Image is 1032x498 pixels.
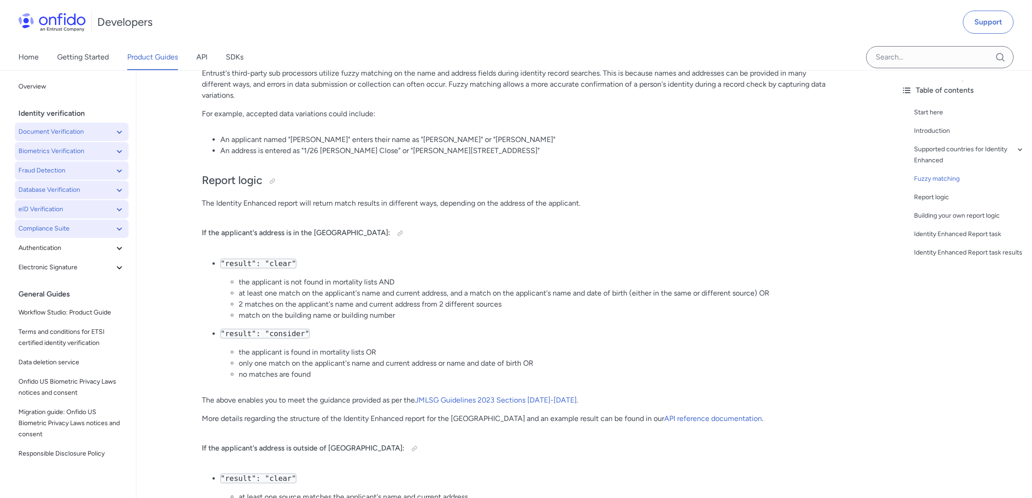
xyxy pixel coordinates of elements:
[15,200,129,219] button: eID Verification
[18,326,125,349] span: Terms and conditions for ETSI certified identity verification
[664,414,762,423] a: API reference documentation
[18,126,114,137] span: Document Verification
[220,259,297,268] code: "result": "clear"
[914,173,1025,184] a: Fuzzy matching
[963,11,1014,34] a: Support
[202,68,829,101] p: Entrust's third-party sub processors utilize fuzzy matching on the name and address fields during...
[18,204,114,215] span: eID Verification
[202,226,829,241] h4: If the applicant's address is in the [GEOGRAPHIC_DATA]:
[202,395,829,406] p: The above enables you to meet the guidance provided as per the .
[18,165,114,176] span: Fraud Detection
[15,161,129,180] button: Fraud Detection
[914,210,1025,221] a: Building your own report logic
[18,146,114,157] span: Biometrics Verification
[15,239,129,257] button: Authentication
[18,407,125,440] span: Migration guide: Onfido US Biometric Privacy Laws notices and consent
[914,144,1025,166] a: Supported countries for Identity Enhanced
[226,44,243,70] a: SDKs
[18,81,125,92] span: Overview
[57,44,109,70] a: Getting Started
[202,413,829,424] p: More details regarding the structure of the Identity Enhanced report for the [GEOGRAPHIC_DATA] an...
[15,219,129,238] button: Compliance Suite
[18,357,125,368] span: Data deletion service
[901,85,1025,96] div: Table of contents
[202,441,829,456] h4: If the applicant's address is outside of [GEOGRAPHIC_DATA]:
[18,262,114,273] span: Electronic Signature
[18,223,114,234] span: Compliance Suite
[18,184,114,196] span: Database Verification
[18,376,125,398] span: Onfido US Biometric Privacy Laws notices and consent
[15,445,129,463] a: Responsible Disclosure Policy
[220,329,310,338] code: "result": "consider"
[15,353,129,372] a: Data deletion service
[15,142,129,160] button: Biometrics Verification
[914,107,1025,118] a: Start here
[239,310,829,321] li: match on the building name or building number
[239,299,829,310] li: 2 matches on the applicant's name and current address from 2 different sources
[97,15,153,30] h1: Developers
[914,125,1025,136] a: Introduction
[18,13,86,31] img: Onfido Logo
[239,288,829,299] li: at least one match on the applicant's name and current address, and a match on the applicant's na...
[202,198,829,209] p: The Identity Enhanced report will return match results in different ways, depending on the addres...
[220,145,829,156] li: An address is entered as "1/26 [PERSON_NAME] Close" or "[PERSON_NAME][STREET_ADDRESS]"
[18,285,132,303] div: General Guides
[202,173,829,189] h2: Report logic
[914,192,1025,203] a: Report logic
[866,46,1014,68] input: Onfido search input field
[220,474,297,483] code: "result": "clear"
[914,247,1025,258] a: Identity Enhanced Report task results
[239,277,829,288] li: the applicant is not found in mortality lists AND
[18,448,125,459] span: Responsible Disclosure Policy
[415,396,577,404] a: JMLSG Guidelines 2023 Sections [DATE]-[DATE]
[239,369,829,380] li: no matches are found
[15,123,129,141] button: Document Verification
[18,44,39,70] a: Home
[202,108,829,119] p: For example, accepted data variations could include:
[239,347,829,358] li: the applicant is found in mortality lists OR
[914,229,1025,240] a: Identity Enhanced Report task
[15,303,129,322] a: Workflow Studio: Product Guide
[239,358,829,369] li: only one match on the applicant's name and current address or name and date of birth OR
[18,307,125,318] span: Workflow Studio: Product Guide
[196,44,207,70] a: API
[18,243,114,254] span: Authentication
[15,181,129,199] button: Database Verification
[15,258,129,277] button: Electronic Signature
[15,373,129,402] a: Onfido US Biometric Privacy Laws notices and consent
[15,403,129,444] a: Migration guide: Onfido US Biometric Privacy Laws notices and consent
[18,104,132,123] div: Identity verification
[127,44,178,70] a: Product Guides
[15,77,129,96] a: Overview
[220,134,829,145] li: An applicant named "[PERSON_NAME]" enters their name as "[PERSON_NAME]" or "[PERSON_NAME]"
[15,323,129,352] a: Terms and conditions for ETSI certified identity verification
